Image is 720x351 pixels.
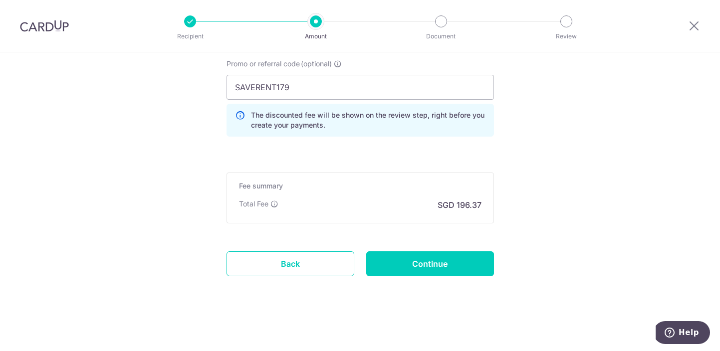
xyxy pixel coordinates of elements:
[227,59,300,69] span: Promo or referral code
[251,110,485,130] p: The discounted fee will be shown on the review step, right before you create your payments.
[20,20,69,32] img: CardUp
[656,321,710,346] iframe: Opens a widget where you can find more information
[366,251,494,276] input: Continue
[239,181,481,191] h5: Fee summary
[153,31,227,41] p: Recipient
[404,31,478,41] p: Document
[279,31,353,41] p: Amount
[227,251,354,276] a: Back
[239,199,268,209] p: Total Fee
[438,199,481,211] p: SGD 196.37
[529,31,603,41] p: Review
[301,59,332,69] span: (optional)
